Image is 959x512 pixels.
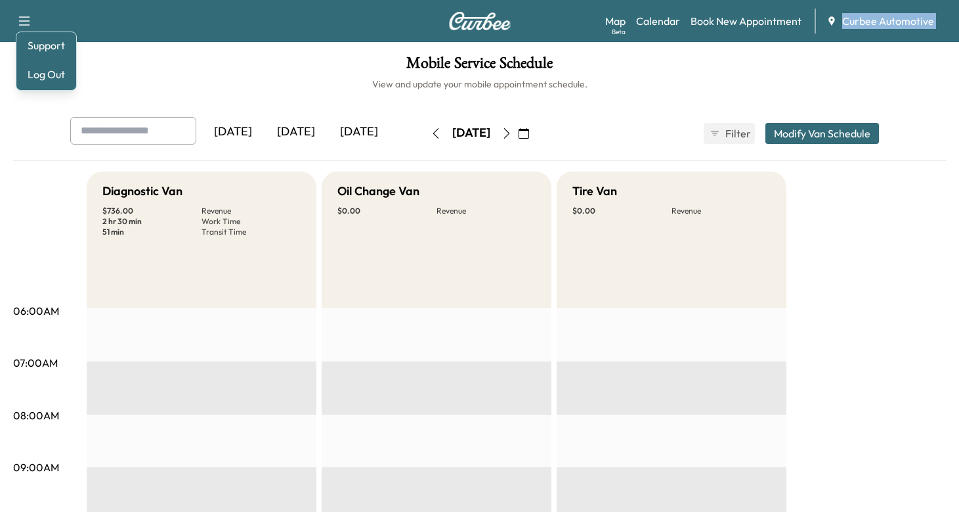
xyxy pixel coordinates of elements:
[842,13,934,29] span: Curbee Automotive
[704,123,755,144] button: Filter
[13,407,59,423] p: 08:00AM
[337,182,419,200] h5: Oil Change Van
[605,13,626,29] a: MapBeta
[202,117,265,147] div: [DATE]
[13,303,59,319] p: 06:00AM
[612,27,626,37] div: Beta
[202,216,301,227] p: Work Time
[725,126,749,141] span: Filter
[102,182,182,200] h5: Diagnostic Van
[102,216,202,227] p: 2 hr 30 min
[765,123,879,144] button: Modify Van Schedule
[202,227,301,237] p: Transit Time
[691,13,801,29] a: Book New Appointment
[102,206,202,216] p: $ 736.00
[265,117,328,147] div: [DATE]
[13,55,946,78] h1: Mobile Service Schedule
[202,206,301,216] p: Revenue
[452,125,490,141] div: [DATE]
[636,13,680,29] a: Calendar
[13,459,59,475] p: 09:00AM
[572,206,671,216] p: $ 0.00
[572,182,617,200] h5: Tire Van
[13,78,946,91] h6: View and update your mobile appointment schedule.
[22,64,71,85] button: Log Out
[337,206,437,216] p: $ 0.00
[437,206,536,216] p: Revenue
[671,206,771,216] p: Revenue
[13,355,58,371] p: 07:00AM
[22,37,71,53] a: Support
[448,12,511,30] img: Curbee Logo
[102,227,202,237] p: 51 min
[328,117,391,147] div: [DATE]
